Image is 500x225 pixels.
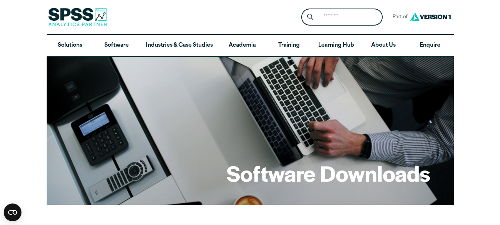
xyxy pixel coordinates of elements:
h1: Software Downloads [226,159,430,188]
a: Industries & Case Studies [140,35,219,56]
button: Open CMP widget [4,204,21,221]
a: About Us [360,35,407,56]
svg: Search magnifying glass icon [307,14,313,20]
button: Search magnifying glass icon [303,10,317,24]
a: Training [265,35,312,56]
img: Version1 Logo [408,10,453,24]
a: Academia [219,35,265,56]
img: SPSS Analytics Partner [48,8,107,26]
span: Part of [389,12,408,23]
a: Learning Hub [312,35,360,56]
a: Enquire [407,35,453,56]
form: Site Header Search Form [301,9,383,26]
nav: Desktop version of site main menu [47,35,454,56]
a: Software [93,35,140,56]
a: Solutions [47,35,93,56]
